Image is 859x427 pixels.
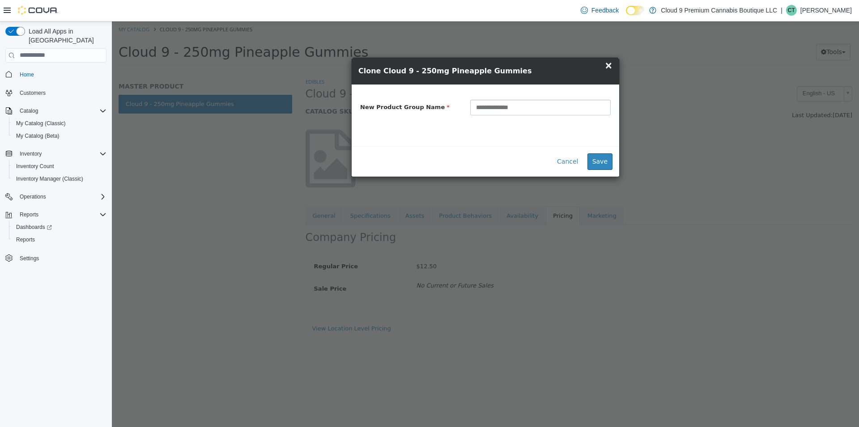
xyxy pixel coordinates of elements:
[788,5,795,16] span: CT
[16,209,42,220] button: Reports
[248,82,338,89] span: New Product Group Name
[16,106,42,116] button: Catalog
[493,38,501,49] span: ×
[16,252,106,263] span: Settings
[25,27,106,45] span: Load All Apps in [GEOGRAPHIC_DATA]
[13,131,63,141] a: My Catalog (Beta)
[16,69,106,80] span: Home
[16,191,50,202] button: Operations
[476,132,501,148] button: Save
[781,5,782,16] p: |
[247,45,501,55] h4: Clone Cloud 9 - 250mg Pineapple Gummies
[9,160,110,173] button: Inventory Count
[20,71,34,78] span: Home
[13,131,106,141] span: My Catalog (Beta)
[2,148,110,160] button: Inventory
[9,173,110,185] button: Inventory Manager (Classic)
[13,222,106,233] span: Dashboards
[16,88,49,98] a: Customers
[786,5,797,16] div: Cami Terry
[13,118,106,129] span: My Catalog (Classic)
[13,118,69,129] a: My Catalog (Classic)
[16,148,106,159] span: Inventory
[18,6,58,15] img: Cova
[577,1,622,19] a: Feedback
[16,224,52,231] span: Dashboards
[16,191,106,202] span: Operations
[440,132,471,148] button: Cancel
[13,173,87,184] a: Inventory Manager (Classic)
[16,120,66,127] span: My Catalog (Classic)
[2,251,110,264] button: Settings
[13,161,58,172] a: Inventory Count
[2,190,110,203] button: Operations
[2,68,110,81] button: Home
[16,106,106,116] span: Catalog
[5,64,106,288] nav: Complex example
[9,130,110,142] button: My Catalog (Beta)
[16,175,83,182] span: Inventory Manager (Classic)
[16,253,43,264] a: Settings
[16,148,45,159] button: Inventory
[20,150,42,157] span: Inventory
[661,5,777,16] p: Cloud 9 Premium Cannabis Boutique LLC
[16,132,60,140] span: My Catalog (Beta)
[16,236,35,243] span: Reports
[2,86,110,99] button: Customers
[16,69,38,80] a: Home
[9,117,110,130] button: My Catalog (Classic)
[13,234,38,245] a: Reports
[13,173,106,184] span: Inventory Manager (Classic)
[13,161,106,172] span: Inventory Count
[13,222,55,233] a: Dashboards
[9,221,110,233] a: Dashboards
[16,209,106,220] span: Reports
[591,6,619,15] span: Feedback
[2,208,110,221] button: Reports
[20,255,39,262] span: Settings
[20,211,38,218] span: Reports
[13,234,106,245] span: Reports
[16,87,106,98] span: Customers
[20,89,46,97] span: Customers
[20,107,38,114] span: Catalog
[16,163,54,170] span: Inventory Count
[800,5,852,16] p: [PERSON_NAME]
[626,6,645,15] input: Dark Mode
[9,233,110,246] button: Reports
[2,105,110,117] button: Catalog
[20,193,46,200] span: Operations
